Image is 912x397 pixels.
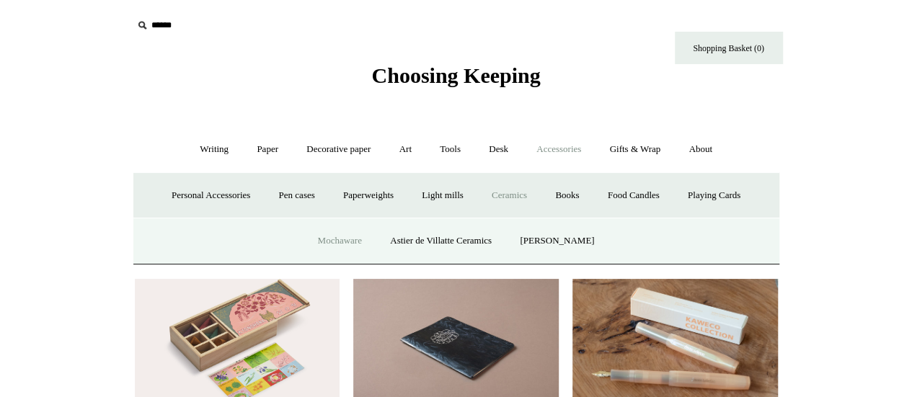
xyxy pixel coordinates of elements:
[409,177,476,215] a: Light mills
[507,222,607,260] a: [PERSON_NAME]
[676,130,725,169] a: About
[523,130,594,169] a: Accessories
[476,130,521,169] a: Desk
[244,130,291,169] a: Paper
[542,177,592,215] a: Books
[386,130,425,169] a: Art
[479,177,540,215] a: Ceramics
[371,75,540,85] a: Choosing Keeping
[595,177,673,215] a: Food Candles
[159,177,263,215] a: Personal Accessories
[377,222,505,260] a: Astier de Villatte Ceramics
[293,130,384,169] a: Decorative paper
[265,177,327,215] a: Pen cases
[330,177,407,215] a: Paperweights
[675,177,753,215] a: Playing Cards
[675,32,783,64] a: Shopping Basket (0)
[187,130,242,169] a: Writing
[427,130,474,169] a: Tools
[304,222,374,260] a: Mochaware
[596,130,673,169] a: Gifts & Wrap
[371,63,540,87] span: Choosing Keeping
